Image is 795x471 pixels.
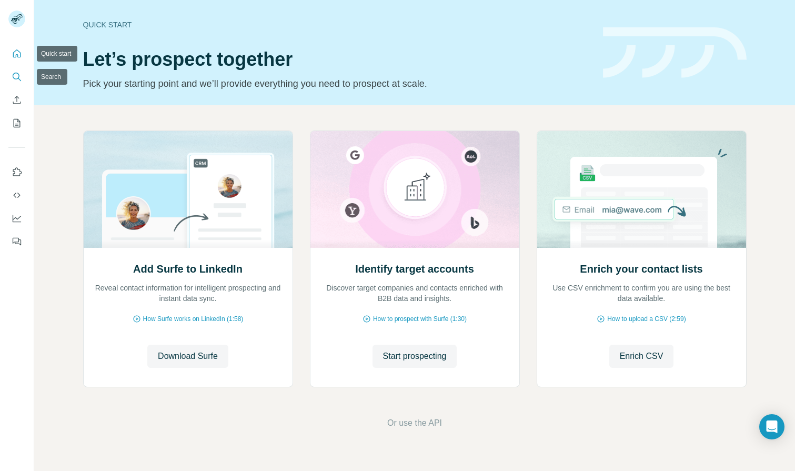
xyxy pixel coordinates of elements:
button: Enrich CSV [8,91,25,109]
span: How to upload a CSV (2:59) [607,314,686,324]
img: Enrich your contact lists [537,131,747,248]
h2: Identify target accounts [355,262,474,276]
button: Feedback [8,232,25,251]
p: Discover target companies and contacts enriched with B2B data and insights. [321,283,509,304]
h1: Let’s prospect together [83,49,590,70]
p: Pick your starting point and we’ll provide everything you need to prospect at scale. [83,76,590,91]
button: Or use the API [387,417,442,429]
span: Enrich CSV [620,350,663,363]
button: Use Surfe on LinkedIn [8,163,25,182]
button: Enrich CSV [609,345,674,368]
img: Add Surfe to LinkedIn [83,131,293,248]
h2: Enrich your contact lists [580,262,702,276]
div: Open Intercom Messenger [759,414,784,439]
button: My lists [8,114,25,133]
div: Quick start [83,19,590,30]
span: Start prospecting [383,350,447,363]
button: Dashboard [8,209,25,228]
span: Download Surfe [158,350,218,363]
button: Use Surfe API [8,186,25,205]
span: How to prospect with Surfe (1:30) [373,314,467,324]
button: Quick start [8,44,25,63]
span: How Surfe works on LinkedIn (1:58) [143,314,244,324]
p: Use CSV enrichment to confirm you are using the best data available. [548,283,736,304]
p: Reveal contact information for intelligent prospecting and instant data sync. [94,283,282,304]
button: Download Surfe [147,345,228,368]
h2: Add Surfe to LinkedIn [133,262,243,276]
button: Start prospecting [373,345,457,368]
button: Search [8,67,25,86]
img: Identify target accounts [310,131,520,248]
img: banner [603,27,747,78]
